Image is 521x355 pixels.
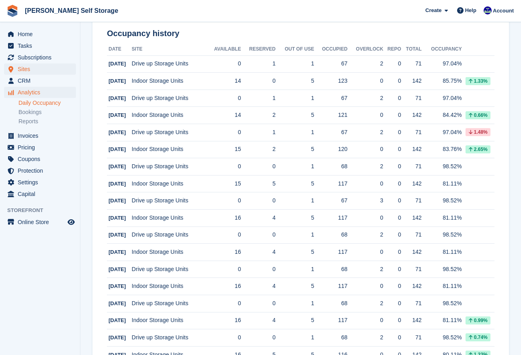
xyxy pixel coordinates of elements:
div: 117 [314,316,348,324]
td: 0 [206,226,241,244]
td: Drive up Storage Units [132,158,206,175]
td: 142 [401,141,422,158]
div: 120 [314,145,348,153]
div: 117 [314,248,348,256]
td: 4 [241,244,275,261]
a: Preview store [66,217,76,227]
span: [DATE] [109,146,126,152]
a: menu [4,216,76,228]
th: Overlock [347,43,383,56]
td: 4 [241,278,275,295]
td: 71 [401,329,422,347]
td: 98.52% [422,192,462,210]
td: 84.42% [422,107,462,124]
td: 1 [241,55,275,73]
td: 1 [276,261,314,278]
th: Occupied [314,43,348,56]
span: [DATE] [109,215,126,221]
td: 16 [206,278,241,295]
td: 16 [206,312,241,329]
span: Account [493,7,514,15]
td: 83.76% [422,141,462,158]
td: 0 [241,192,275,210]
td: Drive up Storage Units [132,226,206,244]
a: menu [4,165,76,176]
a: menu [4,153,76,165]
td: Indoor Storage Units [132,244,206,261]
td: 1 [276,124,314,141]
td: 15 [206,175,241,192]
a: menu [4,188,76,200]
td: 0 [206,158,241,175]
td: 0 [206,90,241,107]
td: 1 [276,90,314,107]
span: Coupons [18,153,66,165]
td: 0 [241,261,275,278]
td: 5 [276,244,314,261]
div: 121 [314,111,348,119]
td: 97.04% [422,124,462,141]
span: [DATE] [109,129,126,135]
td: Indoor Storage Units [132,141,206,158]
div: 0 [383,214,401,222]
div: 2 [347,231,383,239]
span: Storefront [7,206,80,214]
div: 0 [383,231,401,239]
td: Indoor Storage Units [132,312,206,329]
div: 68 [314,265,348,273]
td: 98.52% [422,261,462,278]
td: 0 [241,226,275,244]
div: 0 [383,145,401,153]
div: 0.99% [466,316,490,324]
span: [DATE] [109,283,126,289]
td: 71 [401,226,422,244]
div: 1.48% [466,128,490,136]
td: 142 [401,73,422,90]
td: 0 [241,295,275,312]
td: 0 [206,329,241,347]
a: menu [4,142,76,153]
div: 2 [347,59,383,68]
span: CRM [18,75,66,86]
td: 98.52% [422,295,462,312]
td: 142 [401,312,422,329]
td: 5 [276,210,314,227]
div: 0 [383,265,401,273]
td: 81.11% [422,175,462,192]
td: 5 [276,141,314,158]
img: stora-icon-8386f47178a22dfd0bd8f6a31ec36ba5ce8667c1dd55bd0f319d3a0aa187defe.svg [6,5,18,17]
div: 123 [314,77,348,85]
a: menu [4,29,76,40]
a: menu [4,177,76,188]
th: Occupancy [422,43,462,56]
span: [DATE] [109,95,126,101]
td: 85.75% [422,73,462,90]
td: Indoor Storage Units [132,278,206,295]
div: 68 [314,333,348,342]
span: Create [425,6,441,14]
td: Indoor Storage Units [132,175,206,192]
td: 5 [276,278,314,295]
div: 0 [383,128,401,137]
a: [PERSON_NAME] Self Storage [22,4,121,17]
td: 5 [276,73,314,90]
a: menu [4,87,76,98]
div: 0 [383,316,401,324]
a: menu [4,63,76,75]
td: Drive up Storage Units [132,90,206,107]
a: menu [4,75,76,86]
div: 0.74% [466,333,490,341]
div: 0 [347,180,383,188]
div: 2 [347,265,383,273]
td: 142 [401,175,422,192]
span: Sites [18,63,66,75]
td: 5 [276,175,314,192]
td: 81.11% [422,278,462,295]
div: 0 [347,77,383,85]
td: 0 [206,55,241,73]
div: 0 [347,282,383,290]
td: 142 [401,210,422,227]
td: 2 [241,107,275,124]
td: 0 [241,73,275,90]
a: Reports [18,118,76,125]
